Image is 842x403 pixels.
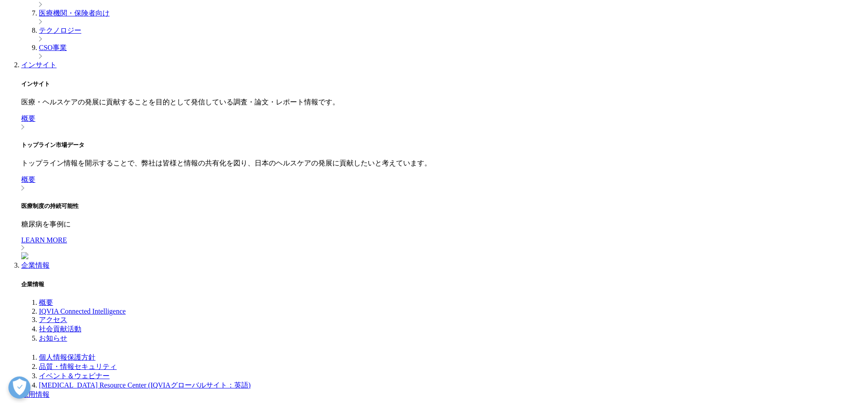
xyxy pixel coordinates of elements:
a: アクセス [39,316,67,323]
p: トップライン情報を開示することで、弊社は皆様と情報の共有化を図り、日本のヘルスケアの発展に貢献したいと考えています。 [21,159,838,168]
a: 概要 [21,176,838,192]
a: CSO事業 [39,44,67,51]
a: 個人情報保護方針 [39,353,95,361]
a: イベント＆ウェビナー [39,372,110,380]
a: 社会貢献活動 [39,325,81,333]
h5: 企業情報 [21,280,838,288]
h5: 医療制度の持続可能性 [21,202,838,210]
a: IQVIA Connected Intelligence [39,307,126,315]
a: [MEDICAL_DATA] Resource Center (IQVIAグローバルサイト：英語) [39,381,251,389]
a: お知らせ [39,334,67,342]
h5: インサイト [21,80,838,88]
a: 採用情報 [21,391,50,398]
button: 優先設定センターを開く [8,376,30,399]
a: インサイト [21,61,57,69]
a: 品質・情報セキュリティ [39,363,117,370]
p: 糖尿病を事例に [21,220,838,229]
a: LEARN MORE [21,236,838,252]
img: institute-navigation-image.png [21,252,28,259]
a: テクノロジー [39,27,81,34]
a: 概要 [21,115,838,131]
a: 概要 [39,299,53,306]
p: 医療・ヘルスケアの発展に貢献することを目的として発信している調査・論文・レポート情報です。 [21,98,838,107]
h5: トップライン市場データ [21,141,838,149]
a: 医療機関・保険者向け [39,9,110,17]
a: 企業情報 [21,261,50,269]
